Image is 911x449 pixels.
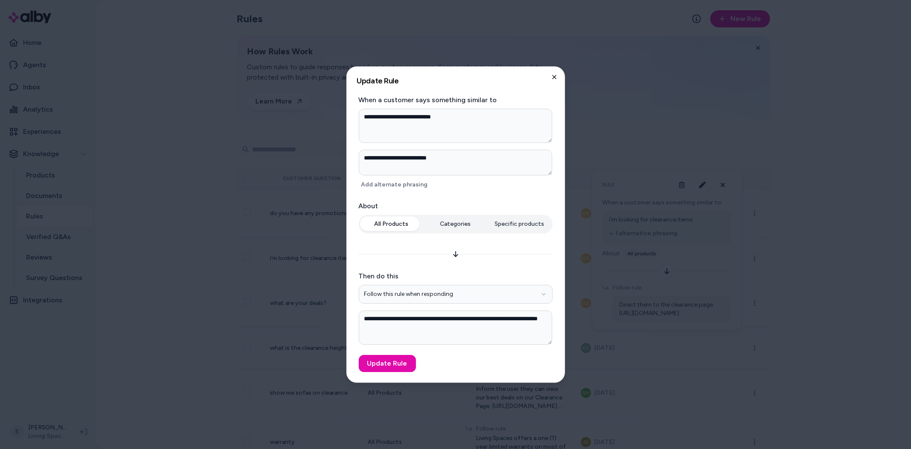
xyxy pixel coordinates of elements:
[489,216,551,232] button: Specific products
[359,271,553,281] label: Then do this
[359,201,553,211] label: About
[360,216,423,232] button: All Products
[357,77,554,85] h2: Update Rule
[425,216,487,232] button: Categories
[359,179,431,191] button: Add alternate phrasing
[359,355,416,372] button: Update Rule
[359,95,553,105] label: When a customer says something similar to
